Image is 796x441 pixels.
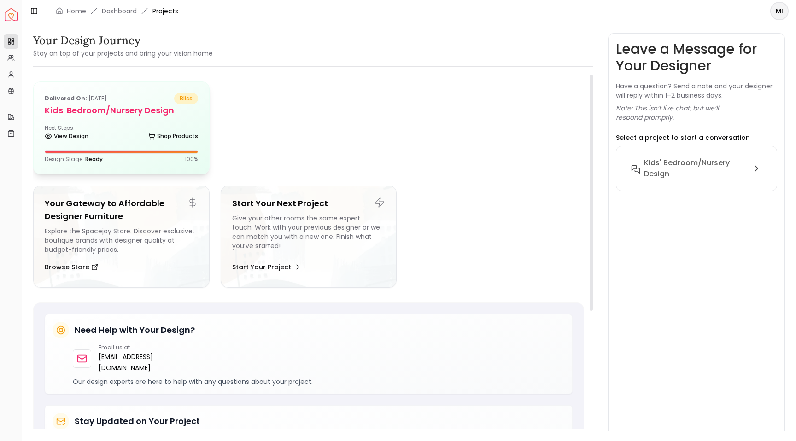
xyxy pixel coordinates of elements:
[232,258,300,276] button: Start Your Project
[624,154,769,183] button: Kids' Bedroom/Nursery design
[616,104,777,122] p: Note: This isn’t live chat, but we’ll respond promptly.
[770,2,789,20] button: MI
[85,155,103,163] span: Ready
[99,351,185,373] a: [EMAIL_ADDRESS][DOMAIN_NAME]
[45,93,107,104] p: [DATE]
[45,226,198,254] div: Explore the Spacejoy Store. Discover exclusive, boutique brands with designer quality at budget-f...
[45,197,198,223] h5: Your Gateway to Affordable Designer Furniture
[232,197,386,210] h5: Start Your Next Project
[73,377,565,386] p: Our design experts are here to help with any questions about your project.
[102,6,137,16] a: Dashboard
[33,33,213,48] h3: Your Design Journey
[33,49,213,58] small: Stay on top of your projects and bring your vision home
[99,344,185,351] p: Email us at
[148,130,198,143] a: Shop Products
[174,93,198,104] span: bliss
[616,41,777,74] h3: Leave a Message for Your Designer
[152,6,178,16] span: Projects
[75,415,200,428] h5: Stay Updated on Your Project
[185,156,198,163] p: 100 %
[644,157,747,180] h6: Kids' Bedroom/Nursery design
[45,104,198,117] h5: Kids' Bedroom/Nursery design
[771,3,788,19] span: MI
[232,214,386,254] div: Give your other rooms the same expert touch. Work with your previous designer or we can match you...
[45,94,87,102] b: Delivered on:
[616,133,750,142] p: Select a project to start a conversation
[45,124,198,143] div: Next Steps:
[5,8,18,21] img: Spacejoy Logo
[75,324,195,337] h5: Need Help with Your Design?
[221,186,397,288] a: Start Your Next ProjectGive your other rooms the same expert touch. Work with your previous desig...
[5,8,18,21] a: Spacejoy
[56,6,178,16] nav: breadcrumb
[33,186,210,288] a: Your Gateway to Affordable Designer FurnitureExplore the Spacejoy Store. Discover exclusive, bout...
[45,130,88,143] a: View Design
[45,258,99,276] button: Browse Store
[45,156,103,163] p: Design Stage:
[616,81,777,100] p: Have a question? Send a note and your designer will reply within 1–2 business days.
[67,6,86,16] a: Home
